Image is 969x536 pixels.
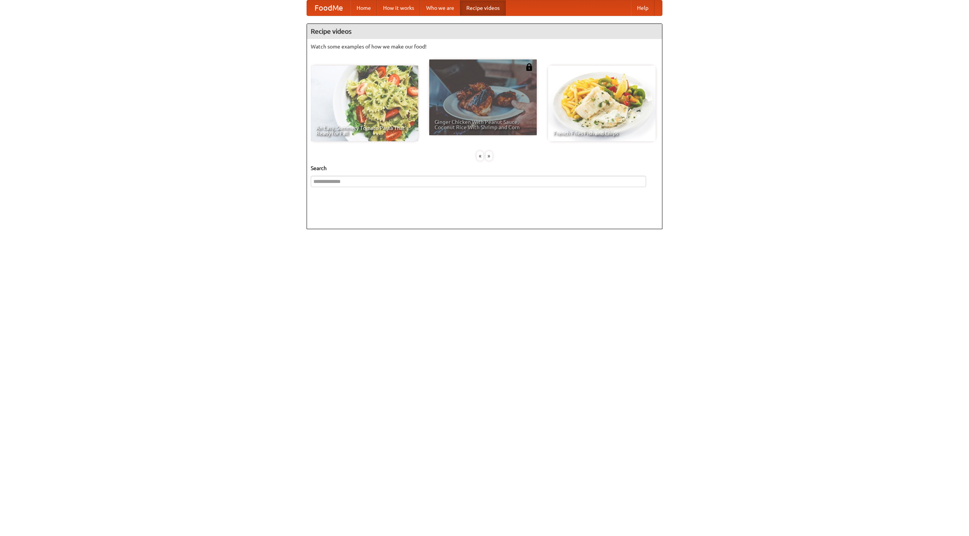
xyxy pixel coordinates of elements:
[311,164,658,172] h5: Search
[477,151,483,161] div: «
[307,24,662,39] h4: Recipe videos
[525,63,533,71] img: 483408.png
[460,0,506,16] a: Recipe videos
[316,125,413,136] span: An Easy, Summery Tomato Pasta That's Ready for Fall
[553,131,650,136] span: French Fries Fish and Chips
[311,43,658,50] p: Watch some examples of how we make our food!
[351,0,377,16] a: Home
[420,0,460,16] a: Who we are
[311,66,418,141] a: An Easy, Summery Tomato Pasta That's Ready for Fall
[631,0,654,16] a: Help
[307,0,351,16] a: FoodMe
[486,151,492,161] div: »
[377,0,420,16] a: How it works
[548,66,656,141] a: French Fries Fish and Chips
